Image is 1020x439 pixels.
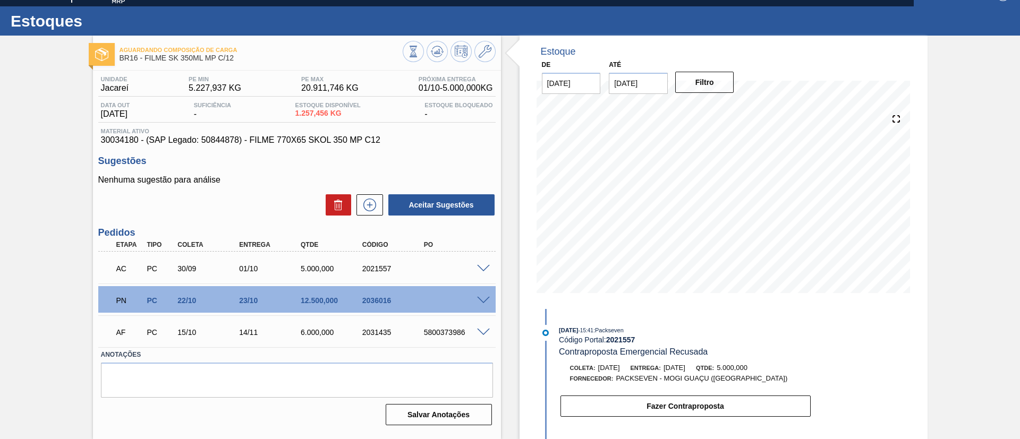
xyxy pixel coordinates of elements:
[383,193,496,217] div: Aceitar Sugestões
[559,335,811,344] div: Código Portal:
[474,41,496,62] button: Ir ao Master Data / Geral
[424,102,492,108] span: Estoque Bloqueado
[388,194,495,216] button: Aceitar Sugestões
[98,156,496,167] h3: Sugestões
[542,73,601,94] input: dd/mm/yyyy
[295,102,361,108] span: Estoque Disponível
[114,321,146,344] div: Aguardando Faturamento
[114,241,146,248] div: Etapa
[189,76,241,82] span: PE MIN
[101,76,129,82] span: Unidade
[419,83,493,93] span: 01/10 - 5.000,000 KG
[236,241,305,248] div: Entrega
[301,76,359,82] span: PE MAX
[593,327,624,333] span: : Packseven
[422,102,495,119] div: -
[360,264,429,273] div: 2021557
[542,330,549,336] img: atual
[175,296,244,305] div: 22/10/2025
[144,296,176,305] div: Pedido de Compra
[360,328,429,337] div: 2031435
[101,135,493,145] span: 30034180 - (SAP Legado: 50844878) - FILME 770X65 SKOL 350 MP C12
[95,48,108,61] img: Ícone
[175,328,244,337] div: 15/10/2025
[98,175,496,185] p: Nenhuma sugestão para análise
[236,264,305,273] div: 01/10/2025
[360,241,429,248] div: Código
[298,241,367,248] div: Qtde
[560,395,811,417] button: Fazer Contraproposta
[98,227,496,238] h3: Pedidos
[559,327,578,333] span: [DATE]
[386,404,492,425] button: Salvar Anotações
[598,364,620,372] span: [DATE]
[295,109,361,117] span: 1.257,456 KG
[120,54,403,62] span: BR16 - FILME SK 350ML MP C/12
[144,328,176,337] div: Pedido de Compra
[194,102,231,108] span: Suficiência
[579,328,593,333] span: - 15:41
[116,328,143,337] p: AF
[450,41,472,62] button: Programar Estoque
[675,72,734,93] button: Filtro
[696,365,714,371] span: Qtde:
[570,375,614,382] span: Fornecedor:
[101,83,129,93] span: Jacareí
[116,296,143,305] p: PN
[541,46,576,57] div: Estoque
[175,264,244,273] div: 30/09/2025
[717,364,747,372] span: 5.000,000
[144,241,176,248] div: Tipo
[421,328,490,337] div: 5800373986
[631,365,661,371] span: Entrega:
[191,102,234,119] div: -
[542,61,551,68] label: De
[114,289,146,312] div: Pedido em Negociação
[11,15,199,27] h1: Estoques
[101,347,493,363] label: Anotações
[114,257,146,280] div: Aguardando Composição de Carga
[101,109,130,119] span: [DATE]
[101,128,493,134] span: Material ativo
[664,364,685,372] span: [DATE]
[360,296,429,305] div: 2036016
[298,296,367,305] div: 12.500,000
[236,328,305,337] div: 14/11/2025
[351,194,383,216] div: Nova sugestão
[116,264,143,273] p: AC
[320,194,351,216] div: Excluir Sugestões
[609,73,668,94] input: dd/mm/yyyy
[616,374,787,382] span: PACKSEVEN - MOGI GUAÇU ([GEOGRAPHIC_DATA])
[101,102,130,108] span: Data out
[427,41,448,62] button: Atualizar Gráfico
[403,41,424,62] button: Visão Geral dos Estoques
[419,76,493,82] span: Próxima Entrega
[421,241,490,248] div: PO
[144,264,176,273] div: Pedido de Compra
[236,296,305,305] div: 23/10/2025
[189,83,241,93] span: 5.227,937 KG
[609,61,621,68] label: Até
[120,47,403,53] span: Aguardando Composição de Carga
[298,328,367,337] div: 6.000,000
[559,347,708,356] span: Contraproposta Emergencial Recusada
[175,241,244,248] div: Coleta
[301,83,359,93] span: 20.911,746 KG
[298,264,367,273] div: 5.000,000
[606,335,635,344] strong: 2021557
[570,365,596,371] span: Coleta:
